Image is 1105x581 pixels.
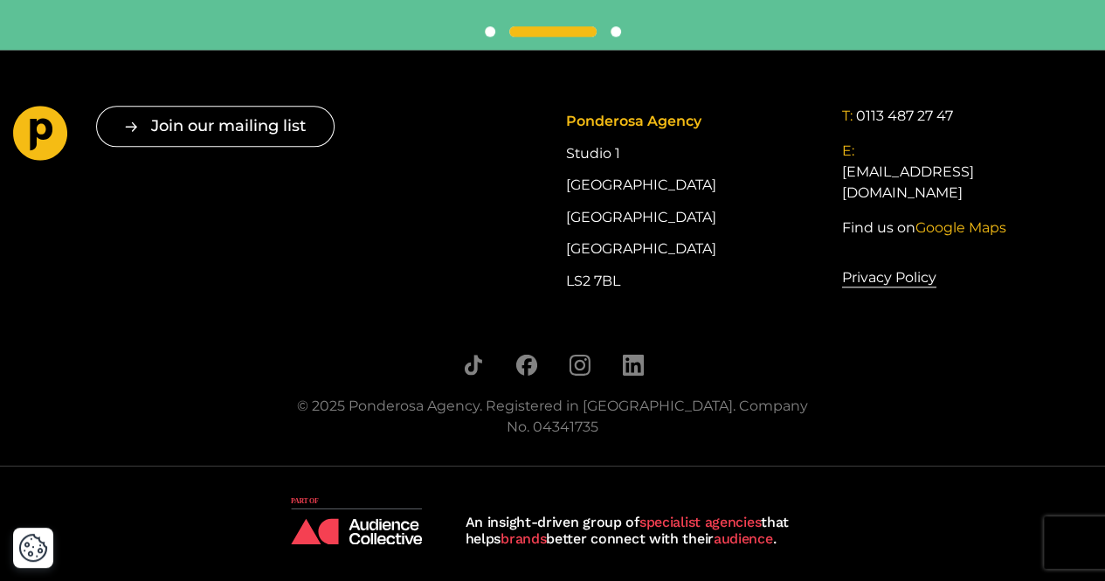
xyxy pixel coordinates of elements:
a: 0113 487 27 47 [856,106,953,127]
span: Ponderosa Agency [565,113,701,129]
strong: specialist agencies [639,514,761,530]
a: Follow us on LinkedIn [622,354,644,376]
a: Find us onGoogle Maps [842,218,1006,239]
span: Google Maps [915,219,1006,236]
a: Follow us on Facebook [515,354,537,376]
img: Revisit consent button [18,533,48,563]
span: E: [842,142,854,159]
div: An insight-driven group of that helps better connect with their . [466,514,815,547]
a: Go to homepage [13,106,68,167]
img: Audience Collective logo [291,497,422,545]
span: T: [842,107,853,124]
div: © 2025 Ponderosa Agency. Registered in [GEOGRAPHIC_DATA]. Company No. 04341735 [289,396,816,438]
button: Cookie Settings [18,533,48,563]
button: Join our mailing list [96,106,335,147]
strong: brands [501,530,546,547]
a: Follow us on TikTok [462,354,484,376]
strong: audience [714,530,773,547]
a: [EMAIL_ADDRESS][DOMAIN_NAME] [842,162,1092,204]
div: Studio 1 [GEOGRAPHIC_DATA] [GEOGRAPHIC_DATA] [GEOGRAPHIC_DATA] LS2 7BL [565,106,815,297]
a: Follow us on Instagram [569,354,590,376]
a: Privacy Policy [842,266,936,289]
